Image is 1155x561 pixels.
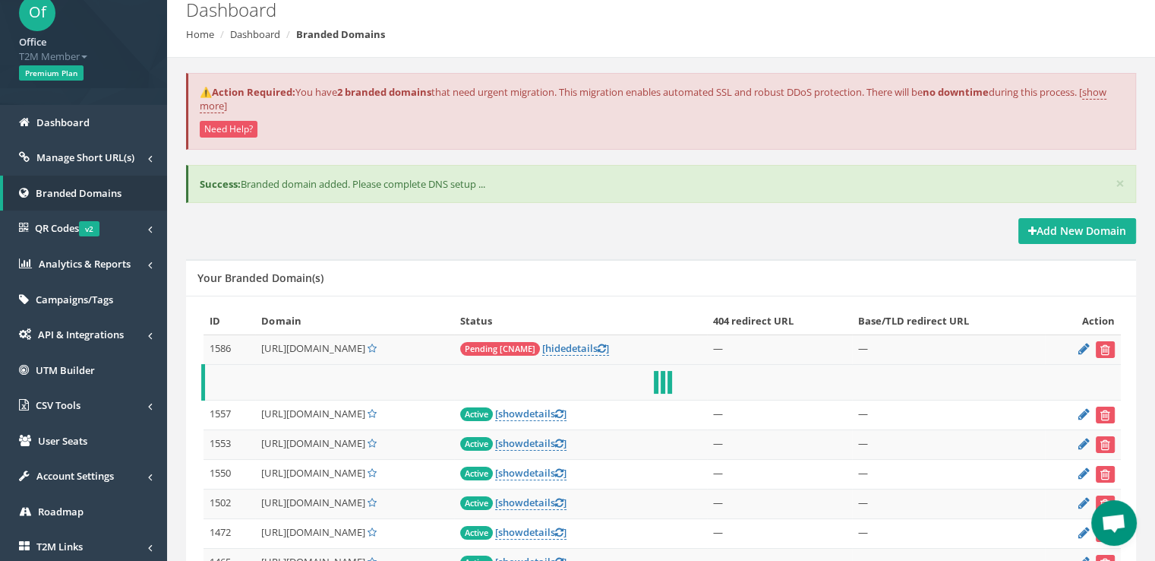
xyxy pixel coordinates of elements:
th: Base/TLD redirect URL [852,308,1045,334]
span: Active [460,496,493,510]
a: Set Default [367,341,376,355]
a: [showdetails] [495,525,566,540]
span: hide [545,341,566,355]
td: 1586 [204,334,256,364]
td: — [852,459,1045,489]
th: Status [454,308,706,334]
span: Campaigns/Tags [36,293,113,306]
th: 404 redirect URL [707,308,852,334]
button: × [1116,176,1125,192]
strong: ⚠️Action Required: [200,85,295,99]
span: [URL][DOMAIN_NAME] [261,436,364,450]
a: Set Default [367,466,376,480]
span: v2 [79,221,99,236]
a: Set Default [367,496,376,509]
span: show [498,436,523,450]
span: Roadmap [38,505,84,518]
td: 1557 [204,400,256,429]
span: Active [460,526,493,540]
span: show [498,525,523,539]
span: User Seats [38,434,87,448]
span: UTM Builder [36,363,95,377]
span: Active [460,467,493,480]
span: Active [460,407,493,421]
a: Add New Domain [1018,218,1136,244]
span: Branded Domains [36,186,121,200]
td: — [852,429,1045,459]
span: Account Settings [36,469,114,483]
span: Pending [CNAME] [460,342,540,356]
strong: no downtime [923,85,989,99]
span: [URL][DOMAIN_NAME] [261,407,364,420]
span: QR Codes [35,221,99,235]
a: Open chat [1091,500,1137,546]
h5: Your Branded Domain(s) [197,272,323,284]
a: Set Default [367,407,376,420]
span: T2M Links [36,540,83,553]
a: Office T2M Member [19,31,148,63]
button: Need Help? [200,121,257,138]
a: [showdetails] [495,436,566,451]
strong: 2 branded domains [337,85,431,99]
span: Manage Short URL(s) [36,151,134,164]
td: — [707,518,852,548]
a: Dashboard [230,27,280,41]
a: Set Default [367,436,376,450]
span: show [498,407,523,420]
span: [URL][DOMAIN_NAME] [261,525,364,539]
td: 1553 [204,429,256,459]
td: 1472 [204,518,256,548]
td: 1550 [204,459,256,489]
td: — [852,334,1045,364]
b: Success: [200,177,241,191]
a: Home [186,27,214,41]
td: — [707,459,852,489]
a: [showdetails] [495,407,566,421]
strong: Office [19,35,46,49]
a: Set Default [367,525,376,539]
td: — [707,334,852,364]
td: — [852,489,1045,518]
span: Dashboard [36,116,90,129]
span: API & Integrations [38,328,124,341]
td: — [852,518,1045,548]
span: Premium Plan [19,65,84,81]
a: [hidedetails] [542,341,609,356]
td: — [707,400,852,429]
span: [URL][DOMAIN_NAME] [261,496,364,509]
td: 1502 [204,489,256,518]
strong: Add New Domain [1028,223,1126,238]
th: Action [1045,308,1121,334]
span: T2M Member [19,49,148,64]
span: Analytics & Reports [39,257,131,271]
span: [URL][DOMAIN_NAME] [261,341,364,355]
span: show [498,496,523,509]
div: Branded domain added. Please complete DNS setup ... [186,165,1136,204]
span: Active [460,437,493,451]
td: — [852,400,1045,429]
td: — [707,429,852,459]
th: Domain [255,308,454,334]
p: You have that need urgent migration. This migration enables automated SSL and robust DDoS protect... [200,85,1124,113]
a: show more [200,85,1106,114]
a: [showdetails] [495,496,566,510]
span: show [498,466,523,480]
span: [URL][DOMAIN_NAME] [261,466,364,480]
a: [showdetails] [495,466,566,480]
td: — [707,489,852,518]
strong: Branded Domains [296,27,385,41]
span: CSV Tools [36,398,80,412]
th: ID [204,308,256,334]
